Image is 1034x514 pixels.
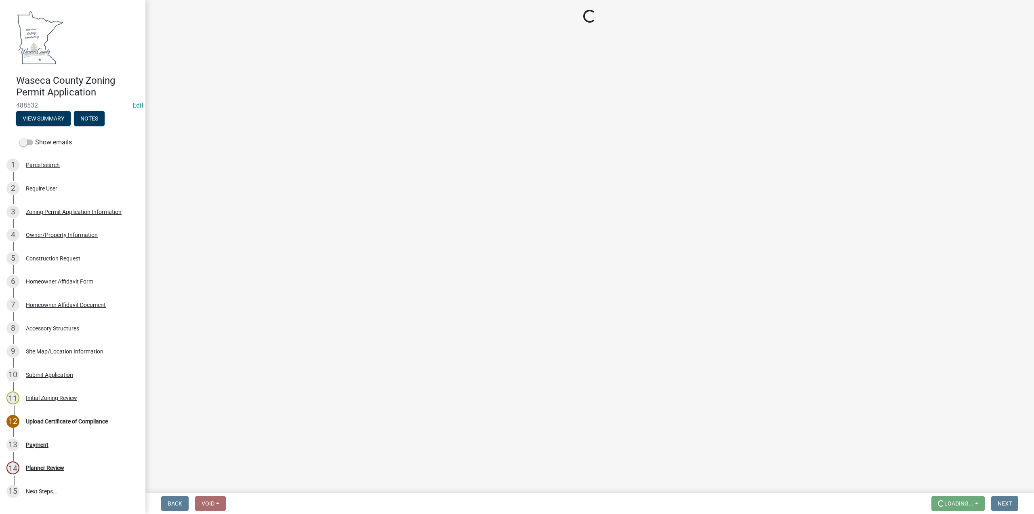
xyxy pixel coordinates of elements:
div: Homeowner Affidavit Document [26,302,106,308]
div: 6 [6,275,19,288]
span: 488532 [16,102,129,109]
div: 11 [6,391,19,404]
div: 10 [6,368,19,381]
div: 7 [6,298,19,311]
div: 3 [6,205,19,218]
wm-modal-confirm: Notes [74,116,105,122]
span: Loading... [944,500,973,507]
div: Require User [26,186,57,191]
div: Zoning Permit Application Information [26,209,122,215]
label: Show emails [19,137,72,147]
div: 9 [6,345,19,358]
span: Next [998,500,1012,507]
div: 14 [6,461,19,474]
button: Next [991,496,1018,511]
div: Payment [26,442,48,448]
wm-modal-confirm: Summary [16,116,71,122]
button: Loading... [931,496,985,511]
div: Parcel search [26,162,60,168]
h4: Waseca County Zoning Permit Application [16,75,139,98]
wm-modal-confirm: Edit Application Number [132,102,143,109]
div: Submit Application [26,372,73,378]
a: Edit [132,102,143,109]
span: Back [168,500,182,507]
div: 4 [6,228,19,241]
button: Notes [74,111,105,126]
div: 2 [6,182,19,195]
div: 13 [6,438,19,451]
div: Owner/Property Information [26,232,98,238]
div: Homeowner Affidavit Form [26,279,93,284]
div: 5 [6,252,19,265]
button: Void [195,496,226,511]
div: 12 [6,415,19,428]
div: Construction Request [26,256,80,261]
div: Site Map/Location Information [26,349,103,354]
span: Void [202,500,214,507]
div: 1 [6,159,19,171]
div: Upload Certificate of Compliance [26,419,108,424]
div: Accessory Structures [26,326,79,331]
button: Back [161,496,189,511]
div: 8 [6,322,19,335]
img: Waseca County, Minnesota [16,8,64,66]
div: 15 [6,485,19,498]
div: Planner Review [26,465,64,471]
button: View Summary [16,111,71,126]
div: Initial Zoning Review [26,395,77,401]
